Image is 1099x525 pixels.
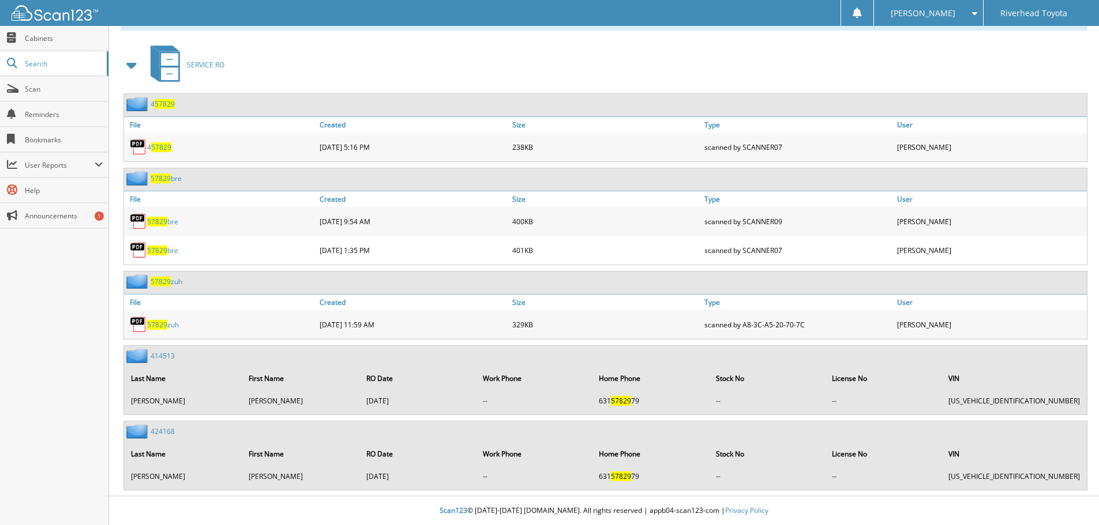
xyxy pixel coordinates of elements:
[25,59,101,69] span: Search
[477,367,592,390] th: Work Phone
[943,467,1086,486] td: [US_VEHICLE_IDENTIFICATION_NUMBER]
[151,173,171,183] span: 57829
[702,117,894,133] a: Type
[509,135,702,158] div: 238KB
[125,391,242,410] td: [PERSON_NAME]
[593,442,709,466] th: Home Phone
[317,191,509,207] a: Created
[12,5,98,21] img: scan123-logo-white.svg
[826,391,942,410] td: --
[25,211,103,221] span: Announcements
[702,210,894,233] div: scanned by SCANNER09
[151,351,175,361] a: 414513
[317,210,509,233] div: [DATE] 9:54 AM
[125,442,242,466] th: Last Name
[826,367,942,390] th: License No
[124,294,317,310] a: File
[702,313,894,336] div: scanned by A8-3C-A5-20-70-7C
[243,391,359,410] td: [PERSON_NAME]
[126,274,151,289] img: folder2.png
[130,138,147,156] img: PDF.png
[125,367,242,390] th: Last Name
[826,442,942,466] th: License No
[593,367,709,390] th: Home Phone
[126,171,151,186] img: folder2.png
[147,320,179,330] a: 57829zuh
[243,367,359,390] th: First Name
[151,173,182,183] a: 57829bre
[151,99,175,109] a: 457829
[702,294,894,310] a: Type
[126,97,151,111] img: folder2.png
[95,211,104,221] div: 1
[317,117,509,133] a: Created
[125,467,242,486] td: [PERSON_NAME]
[187,60,224,70] span: SERVICE RO
[25,33,103,43] span: Cabinets
[894,239,1087,262] div: [PERSON_NAME]
[894,294,1087,310] a: User
[894,117,1087,133] a: User
[124,191,317,207] a: File
[1000,10,1067,17] span: Riverhead Toyota
[361,467,476,486] td: [DATE]
[25,109,103,119] span: Reminders
[509,294,702,310] a: Size
[151,277,182,286] a: 57829zuh
[702,135,894,158] div: scanned by SCANNER07
[317,294,509,310] a: Created
[509,239,702,262] div: 401KB
[25,160,95,170] span: User Reports
[147,217,167,226] span: 57829
[147,245,178,255] a: 57829bre
[317,313,509,336] div: [DATE] 11:59 AM
[509,210,702,233] div: 400KB
[509,117,702,133] a: Size
[25,186,103,195] span: Help
[477,442,592,466] th: Work Phone
[130,316,147,333] img: PDF.png
[894,191,1087,207] a: User
[611,396,631,406] span: 57829
[894,135,1087,158] div: [PERSON_NAME]
[593,467,709,486] td: 631 79
[243,442,359,466] th: First Name
[710,367,825,390] th: Stock No
[126,349,151,363] img: folder2.png
[943,442,1086,466] th: VIN
[151,426,175,436] a: 424168
[130,213,147,230] img: PDF.png
[509,191,702,207] a: Size
[894,210,1087,233] div: [PERSON_NAME]
[593,391,709,410] td: 631 79
[317,135,509,158] div: [DATE] 5:16 PM
[25,135,103,145] span: Bookmarks
[361,391,476,410] td: [DATE]
[477,467,592,486] td: --
[25,84,103,94] span: Scan
[361,442,476,466] th: RO Date
[243,467,359,486] td: [PERSON_NAME]
[725,505,768,515] a: Privacy Policy
[147,245,167,255] span: 57829
[147,217,178,226] a: 57829bre
[440,505,467,515] span: Scan123
[894,313,1087,336] div: [PERSON_NAME]
[144,42,224,88] a: SERVICE RO
[710,391,825,410] td: --
[147,320,167,330] span: 57829
[155,99,175,109] span: 57829
[943,391,1086,410] td: [US_VEHICLE_IDENTIFICATION_NUMBER]
[361,367,476,390] th: RO Date
[710,467,825,486] td: --
[147,142,171,152] a: 457829
[317,239,509,262] div: [DATE] 1:35 PM
[477,391,592,410] td: --
[509,313,702,336] div: 329KB
[891,10,955,17] span: [PERSON_NAME]
[826,467,942,486] td: --
[130,241,147,259] img: PDF.png
[611,471,631,481] span: 57829
[126,424,151,439] img: folder2.png
[710,442,825,466] th: Stock No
